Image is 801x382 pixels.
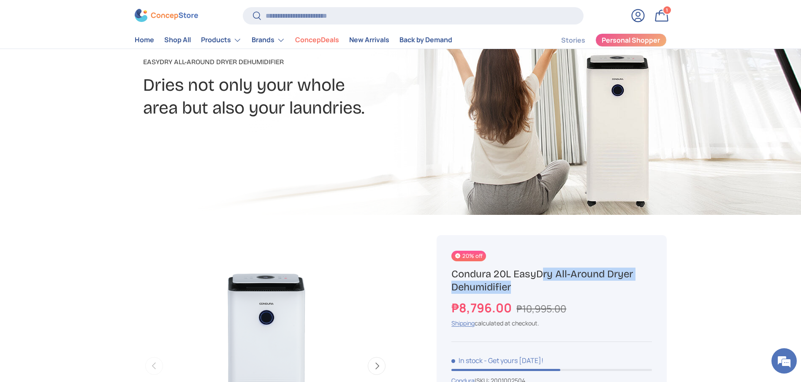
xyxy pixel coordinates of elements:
[295,32,339,49] a: ConcepDeals
[349,32,389,49] a: New Arrivals
[451,251,486,261] span: 20% off
[451,268,652,294] h1: Condura 20L EasyDry All-Around Dryer Dehumidifier
[451,319,475,327] a: Shipping
[516,302,566,315] s: ₱10,995.00
[451,319,652,328] div: calculated at checkout.
[595,33,667,47] a: Personal Shopper
[196,32,247,49] summary: Products
[561,32,585,49] a: Stories
[666,7,668,14] span: 1
[451,299,514,316] strong: ₱8,796.00
[135,32,452,49] nav: Primary
[164,32,191,49] a: Shop All
[602,37,660,44] span: Personal Shopper
[143,74,467,119] h2: Dries not only your whole area but also your laundries.
[484,356,543,365] p: - Get yours [DATE]!
[247,32,290,49] summary: Brands
[143,57,467,67] p: EasyDry All-Around Dryer Dehumidifier
[399,32,452,49] a: Back by Demand
[135,32,154,49] a: Home
[541,32,667,49] nav: Secondary
[135,9,198,22] img: ConcepStore
[451,356,483,365] span: In stock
